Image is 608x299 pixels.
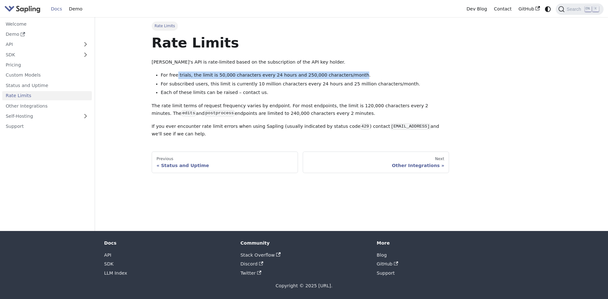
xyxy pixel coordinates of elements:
p: If you ever encounter rate limit errors when using Sapling (usually indicated by status code ) co... [152,123,449,138]
a: Discord [240,261,263,266]
a: SDK [104,261,114,266]
a: Stack Overflow [240,252,280,258]
a: GitHub [515,4,543,14]
a: Custom Models [2,71,92,80]
div: Other Integrations [307,163,444,168]
a: API [104,252,111,258]
li: Each of these limits can be raised – contact us. [161,89,449,97]
a: NextOther Integrations [303,152,449,173]
a: Twitter [240,271,261,276]
nav: Breadcrumbs [152,22,449,30]
code: edits [181,110,196,116]
code: 429 [360,123,370,130]
a: Docs [47,4,66,14]
a: Sapling.ai [4,4,43,14]
span: Rate Limits [152,22,178,30]
div: Docs [104,240,231,246]
nav: Docs pages [152,152,449,173]
li: For subscribed users, this limit is currently 10 million characters every 24 hours and 25 million... [161,80,449,88]
div: More [377,240,504,246]
a: Blog [377,252,387,258]
button: Switch between dark and light mode (currently system mode) [543,4,553,14]
img: Sapling.ai [4,4,41,14]
a: Contact [491,4,515,14]
div: Status and Uptime [156,163,293,168]
a: Status and Uptime [2,81,92,90]
a: API [2,40,79,49]
div: Previous [156,156,293,161]
a: Pricing [2,60,92,70]
div: Copyright © 2025 [URL]. [104,282,504,290]
a: LLM Index [104,271,127,276]
a: Dev Blog [463,4,490,14]
a: Support [377,271,395,276]
a: Support [2,122,92,131]
button: Expand sidebar category 'API' [79,40,92,49]
a: SDK [2,50,79,59]
p: The rate limit terms of request frequency varies by endpoint. For most endpoints, the limit is 12... [152,102,449,117]
a: Demo [2,30,92,39]
button: Expand sidebar category 'SDK' [79,50,92,59]
a: Demo [66,4,86,14]
a: PreviousStatus and Uptime [152,152,298,173]
code: [EMAIL_ADDRESS] [390,123,431,130]
a: GitHub [377,261,398,266]
h1: Rate Limits [152,34,449,51]
a: Welcome [2,19,92,28]
span: Search [565,7,585,12]
a: Self-Hosting [2,112,92,121]
div: Community [240,240,368,246]
a: Other Integrations [2,101,92,110]
button: Search (Ctrl+K) [556,3,603,15]
div: Next [307,156,444,161]
a: Rate Limits [2,91,92,100]
li: For free trials, the limit is 50,000 characters every 24 hours and 250,000 characters/month. [161,72,449,79]
p: [PERSON_NAME]'s API is rate-limited based on the subscription of the API key holder. [152,59,449,66]
code: postprocess [205,110,235,116]
kbd: K [592,6,599,12]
